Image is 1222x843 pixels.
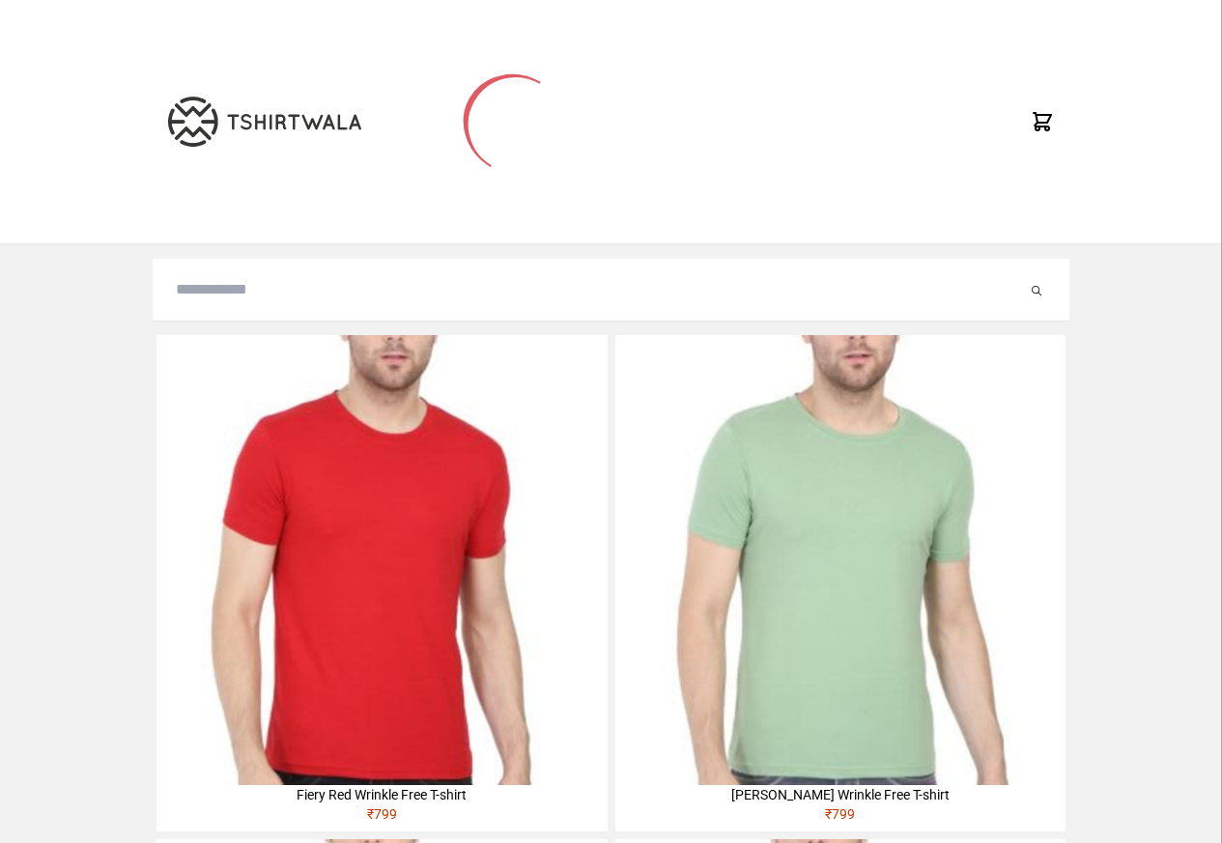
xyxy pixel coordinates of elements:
a: Fiery Red Wrinkle Free T-shirt₹799 [156,335,607,831]
img: TW-LOGO-400-104.png [168,97,361,147]
img: 4M6A2225-320x320.jpg [156,335,607,785]
div: ₹ 799 [615,804,1066,831]
div: [PERSON_NAME] Wrinkle Free T-shirt [615,785,1066,804]
img: 4M6A2211-320x320.jpg [615,335,1066,785]
a: [PERSON_NAME] Wrinkle Free T-shirt₹799 [615,335,1066,831]
div: Fiery Red Wrinkle Free T-shirt [156,785,607,804]
button: Submit your search query. [1027,278,1046,301]
div: ₹ 799 [156,804,607,831]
